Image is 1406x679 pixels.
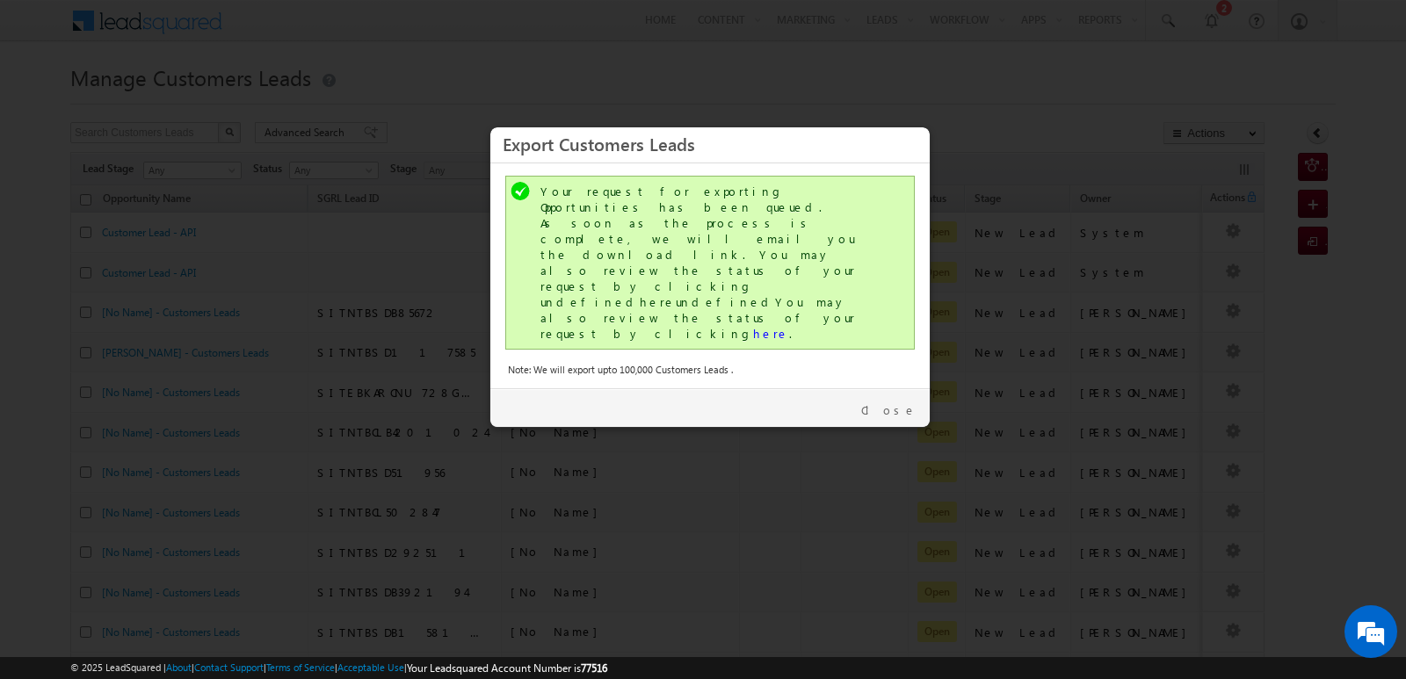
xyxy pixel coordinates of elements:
[503,128,917,159] h3: Export Customers Leads
[337,661,404,673] a: Acceptable Use
[407,661,607,675] span: Your Leadsquared Account Number is
[194,661,264,673] a: Contact Support
[581,661,607,675] span: 77516
[861,402,917,418] a: Close
[508,362,912,378] div: Note: We will export upto 100,000 Customers Leads .
[753,326,789,341] a: here
[166,661,192,673] a: About
[266,661,335,673] a: Terms of Service
[540,184,883,342] div: Your request for exporting Opportunities has been queued. As soon as the process is complete, we ...
[70,660,607,676] span: © 2025 LeadSquared | | | | |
